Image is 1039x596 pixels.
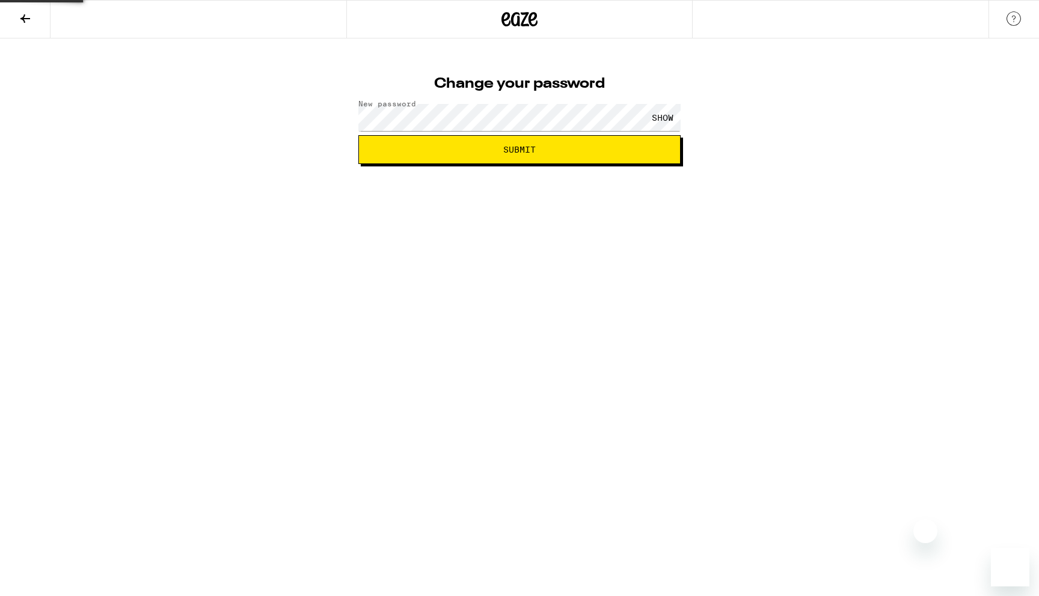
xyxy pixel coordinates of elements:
[358,135,681,164] button: Submit
[991,548,1029,586] iframe: Button to launch messaging window
[913,519,937,543] iframe: Close message
[503,145,536,154] span: Submit
[358,77,681,91] h1: Change your password
[645,104,681,131] div: SHOW
[358,100,416,108] label: New password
